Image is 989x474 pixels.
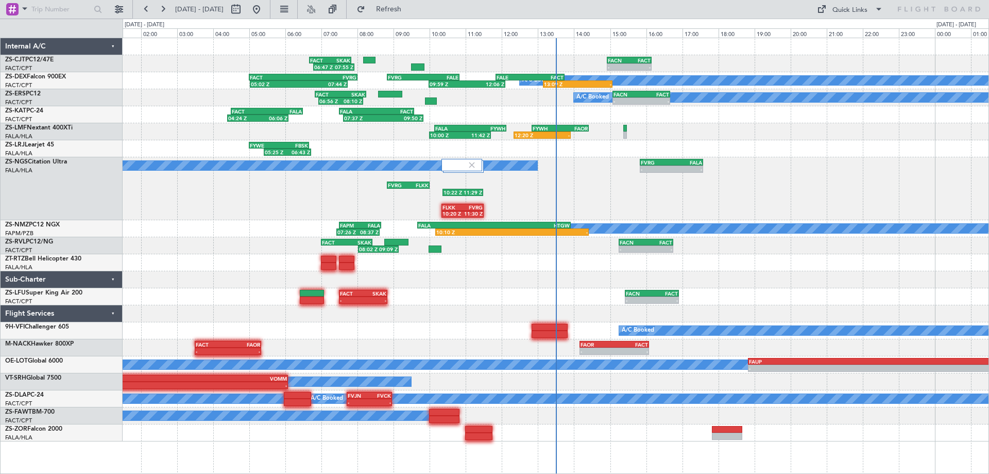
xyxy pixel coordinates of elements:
[418,222,494,228] div: FALA
[832,5,867,15] div: Quick Links
[5,74,27,80] span: ZS-DEX
[460,132,490,138] div: 11:42 Z
[267,108,302,115] div: FALA
[232,108,267,115] div: FACT
[444,189,463,195] div: 10:22 Z
[5,222,60,228] a: ZS-NMZPC12 NGX
[646,239,672,246] div: FACT
[369,399,391,405] div: -
[646,28,683,38] div: 16:00
[321,28,357,38] div: 07:00
[5,230,33,237] a: FAPM/PZB
[502,28,538,38] div: 12:00
[251,81,299,87] div: 05:02 Z
[436,229,512,235] div: 10:10 Z
[363,297,386,303] div: -
[175,5,224,14] span: [DATE] - [DATE]
[749,358,926,365] div: FAUP
[812,1,888,18] button: Quick Links
[935,28,971,38] div: 00:00
[303,74,356,80] div: FVRG
[530,74,564,80] div: FACT
[5,125,73,131] a: ZS-LMFNextant 400XTi
[463,189,482,195] div: 11:29 Z
[5,358,28,364] span: OE-LOT
[341,98,362,104] div: 08:10 Z
[899,28,935,38] div: 23:00
[613,91,641,97] div: FACN
[463,210,483,217] div: 11:30 Z
[512,229,588,235] div: -
[213,28,249,38] div: 04:00
[344,115,383,121] div: 07:37 Z
[310,57,330,63] div: FACT
[574,28,610,38] div: 14:00
[5,99,32,106] a: FACT/CPT
[141,28,177,38] div: 02:00
[330,57,350,63] div: SKAK
[279,142,309,149] div: FBSK
[5,159,28,165] span: ZS-NGS
[340,222,360,228] div: FAPM
[5,409,55,415] a: ZS-FAWTBM-700
[652,297,678,303] div: -
[125,21,164,29] div: [DATE] - [DATE]
[646,246,672,252] div: -
[340,108,377,115] div: FALA
[466,28,502,38] div: 11:00
[5,142,25,148] span: ZS-LRJ
[560,125,588,132] div: FAOR
[544,81,577,87] div: 13:09 Z
[5,426,62,432] a: ZS-ZORFalcon 2000
[577,81,611,87] div: -
[5,324,25,330] span: 9H-VFI
[367,6,411,13] span: Refresh
[5,133,32,140] a: FALA/HLA
[5,116,32,123] a: FACT/CPT
[5,239,53,245] a: ZS-RVLPC12/NG
[379,246,398,252] div: 09:09 Z
[5,264,32,271] a: FALA/HLA
[314,64,334,70] div: 06:47 Z
[133,382,287,388] div: -
[626,297,652,303] div: -
[615,348,648,354] div: -
[671,159,702,166] div: FALA
[265,149,287,155] div: 05:25 Z
[515,132,542,138] div: 12:20 Z
[5,150,32,157] a: FALA/HLA
[408,182,429,188] div: FLKK
[5,392,27,398] span: ZS-DLA
[641,166,672,172] div: -
[5,108,26,114] span: ZS-KAT
[430,132,460,138] div: 10:00 Z
[5,256,81,262] a: ZT-RTZBell Helicopter 430
[5,91,41,97] a: ZS-ERSPC12
[497,74,530,80] div: FALE
[683,28,719,38] div: 17:00
[228,115,258,121] div: 04:24 Z
[522,73,555,88] div: A/C Booked
[5,392,44,398] a: ZS-DLAPC-24
[755,28,791,38] div: 19:00
[334,64,353,70] div: 07:55 Z
[610,28,646,38] div: 15:00
[5,409,28,415] span: ZS-FAW
[388,74,423,80] div: FVRG
[348,393,369,399] div: FVJN
[285,28,321,38] div: 06:00
[622,323,654,338] div: A/C Booked
[340,91,365,97] div: SKAK
[5,125,27,131] span: ZS-LMF
[463,204,483,210] div: FVRG
[337,229,358,235] div: 07:26 Z
[196,348,228,354] div: -
[719,28,755,38] div: 18:00
[319,98,340,104] div: 06:56 Z
[5,358,63,364] a: OE-LOTGlobal 6000
[608,57,629,63] div: FACN
[827,28,863,38] div: 21:00
[250,74,303,80] div: FACT
[791,28,827,38] div: 20:00
[249,28,285,38] div: 05:00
